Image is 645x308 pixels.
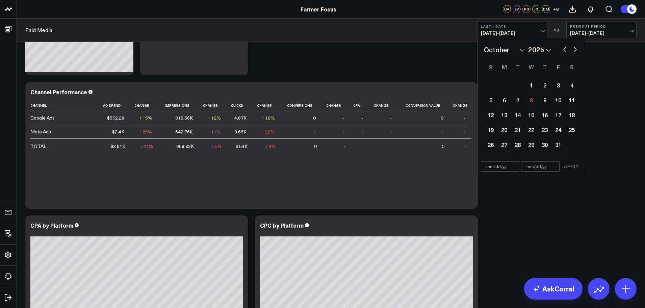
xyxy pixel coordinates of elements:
div: 642.76K [175,128,193,135]
div: Tuesday [511,61,524,72]
div: LM [503,5,511,13]
button: Last 7 Days[DATE]-[DATE] [477,22,547,38]
div: 958.32K [176,143,194,150]
th: Change [199,100,227,111]
a: Farmer Focus [301,5,336,13]
span: [DATE] - [DATE] [481,30,544,36]
div: ↓ 22% [262,128,275,135]
button: Previous Period[DATE]-[DATE] [566,22,637,38]
a: AskCorral [524,278,583,300]
div: 0 [314,143,317,150]
th: Channel [30,100,98,111]
div: 315.56K [175,114,193,121]
div: RG [522,5,531,13]
div: VS [551,28,563,32]
div: - [314,128,316,135]
div: ↓ 11% [208,128,221,135]
th: Change [253,100,281,111]
button: APPLY [561,161,582,172]
div: 0 [442,143,444,150]
input: mm/dd/yy [521,161,560,172]
div: ↓ 4% [265,143,276,150]
div: 8.54K [235,143,248,150]
th: Change [369,100,398,111]
div: $2.4K [112,128,124,135]
div: - [390,114,392,121]
span: [DATE] - [DATE] [570,30,633,36]
div: ↑ 15% [139,114,152,121]
th: Change [322,100,350,111]
b: Previous Period [570,24,633,28]
div: ↓ 5% [211,143,222,150]
div: CPA by Platform [30,222,73,229]
div: Wednesday [524,61,538,72]
div: - [464,114,465,121]
div: ↑ 16% [262,114,275,121]
button: +8 [552,5,560,13]
a: Paid Media [25,26,52,34]
div: JG [532,5,540,13]
th: Impressions [158,100,199,111]
div: - [362,114,363,121]
div: Channel Performance [30,88,87,96]
th: Cpa [350,100,369,111]
div: $2.91K [110,143,125,150]
div: Sunday [484,61,497,72]
div: CPC by Platform [260,222,304,229]
div: Monday [497,61,511,72]
th: Conversion Value [398,100,449,111]
div: Google Ads [30,114,55,121]
div: - [442,128,443,135]
div: - [362,128,363,135]
div: 3.66K [234,128,247,135]
th: Change [449,100,471,111]
th: Change [130,100,159,111]
div: Meta Ads [30,128,51,135]
input: mm/dd/yy [481,161,519,172]
div: - [342,114,344,121]
div: ↑ 12% [208,114,221,121]
div: - [342,128,344,135]
div: 4.87K [234,114,247,121]
div: - [465,143,466,150]
div: $502.28 [107,114,124,121]
th: Ad Spend [98,100,130,111]
div: - [464,128,465,135]
b: Last 7 Days [481,24,544,28]
div: EV [513,5,521,13]
span: + 8 [553,7,559,11]
th: Conversions [281,100,322,111]
div: - [390,128,392,135]
div: 0 [313,114,316,121]
div: ↓ 26% [139,128,152,135]
div: 0 [441,114,443,121]
div: - [343,143,345,150]
div: ↓ 21% [140,143,153,150]
div: DM [542,5,550,13]
div: Saturday [565,61,578,72]
div: TOTAL [30,143,46,150]
div: Thursday [538,61,551,72]
th: Clicks [227,100,253,111]
div: Friday [551,61,565,72]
